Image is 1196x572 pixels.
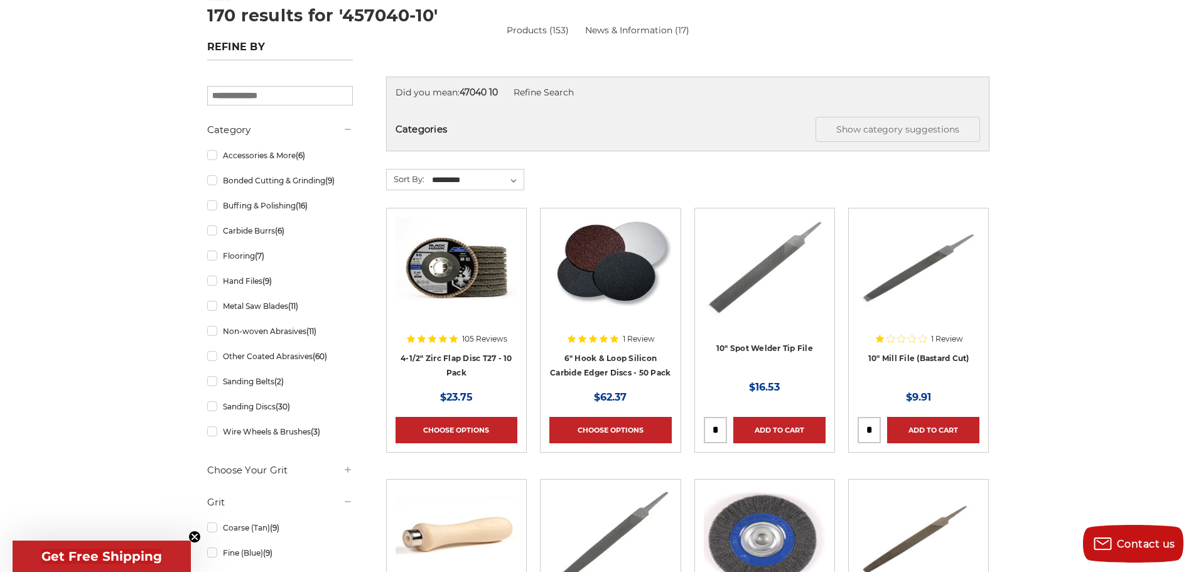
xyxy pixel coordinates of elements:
[816,117,980,142] button: Show category suggestions
[276,402,290,411] span: (30)
[207,245,353,267] a: Flooring
[749,381,780,393] span: $16.53
[207,220,353,242] a: Carbide Burrs
[1083,525,1183,563] button: Contact us
[207,195,353,217] a: Buffing & Polishing
[207,517,353,539] a: Coarse (Tan)
[262,276,272,286] span: (9)
[296,151,305,160] span: (6)
[288,301,298,311] span: (11)
[207,495,353,510] h5: Grit
[325,176,335,185] span: (9)
[396,86,980,99] div: Did you mean:
[396,117,980,142] h5: Categories
[207,7,989,24] h1: 170 results for '457040-10'
[460,87,498,98] strong: 47040 10
[514,87,574,98] a: Refine Search
[275,226,284,235] span: (6)
[733,417,826,443] a: Add to Cart
[887,417,979,443] a: Add to Cart
[585,24,689,37] a: News & Information (17)
[207,41,353,60] h5: Refine by
[207,345,353,367] a: Other Coated Abrasives
[207,370,353,392] a: Sanding Belts
[396,417,517,443] a: Choose Options
[296,201,308,210] span: (16)
[207,270,353,292] a: Hand Files
[41,549,162,564] span: Get Free Shipping
[507,24,569,36] a: Products (153)
[704,217,826,378] a: 10" spot welder tip file
[387,170,424,188] label: Sort By:
[906,391,931,403] span: $9.91
[430,171,524,190] select: Sort By:
[207,144,353,166] a: Accessories & More
[549,417,671,443] a: Choose Options
[549,217,671,318] img: Silicon Carbide 6" Hook & Loop Edger Discs
[858,217,979,318] img: 10" Mill File Bastard Cut
[207,396,353,418] a: Sanding Discs
[311,427,320,436] span: (3)
[263,548,272,558] span: (9)
[440,391,473,403] span: $23.75
[207,122,353,138] h5: Category
[549,217,671,378] a: Silicon Carbide 6" Hook & Loop Edger Discs
[396,217,517,378] a: Black Hawk 4-1/2" x 7/8" Flap Disc Type 27 - 10 Pack
[207,295,353,317] a: Metal Saw Blades
[207,170,353,192] a: Bonded Cutting & Grinding
[207,320,353,342] a: Non-woven Abrasives
[306,326,316,336] span: (11)
[255,251,264,261] span: (7)
[313,352,327,361] span: (60)
[858,217,979,378] a: 10" Mill File Bastard Cut
[396,217,517,318] img: Black Hawk 4-1/2" x 7/8" Flap Disc Type 27 - 10 Pack
[188,531,201,543] button: Close teaser
[594,391,627,403] span: $62.37
[13,541,191,572] div: Get Free ShippingClose teaser
[270,523,279,532] span: (9)
[1117,538,1175,550] span: Contact us
[207,421,353,443] a: Wire Wheels & Brushes
[274,377,284,386] span: (2)
[207,463,353,478] h5: Choose Your Grit
[704,217,826,318] img: 10" spot welder tip file
[207,542,353,564] a: Fine (Blue)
